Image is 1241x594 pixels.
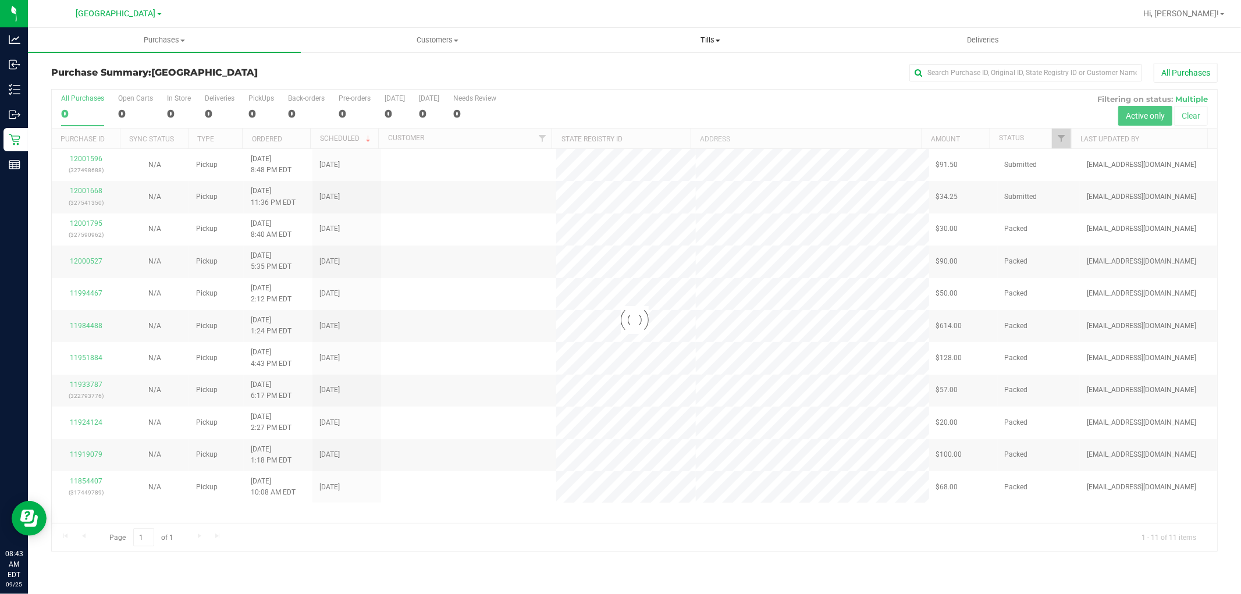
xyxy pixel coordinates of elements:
[151,67,258,78] span: [GEOGRAPHIC_DATA]
[28,35,301,45] span: Purchases
[12,501,47,536] iframe: Resource center
[9,134,20,145] inline-svg: Retail
[574,28,847,52] a: Tills
[1143,9,1219,18] span: Hi, [PERSON_NAME]!
[909,64,1142,81] input: Search Purchase ID, Original ID, State Registry ID or Customer Name...
[847,28,1119,52] a: Deliveries
[9,159,20,170] inline-svg: Reports
[9,109,20,120] inline-svg: Outbound
[51,67,440,78] h3: Purchase Summary:
[76,9,156,19] span: [GEOGRAPHIC_DATA]
[1154,63,1218,83] button: All Purchases
[574,35,846,45] span: Tills
[9,59,20,70] inline-svg: Inbound
[301,28,574,52] a: Customers
[9,34,20,45] inline-svg: Analytics
[301,35,573,45] span: Customers
[951,35,1015,45] span: Deliveries
[5,580,23,589] p: 09/25
[5,549,23,580] p: 08:43 AM EDT
[9,84,20,95] inline-svg: Inventory
[28,28,301,52] a: Purchases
